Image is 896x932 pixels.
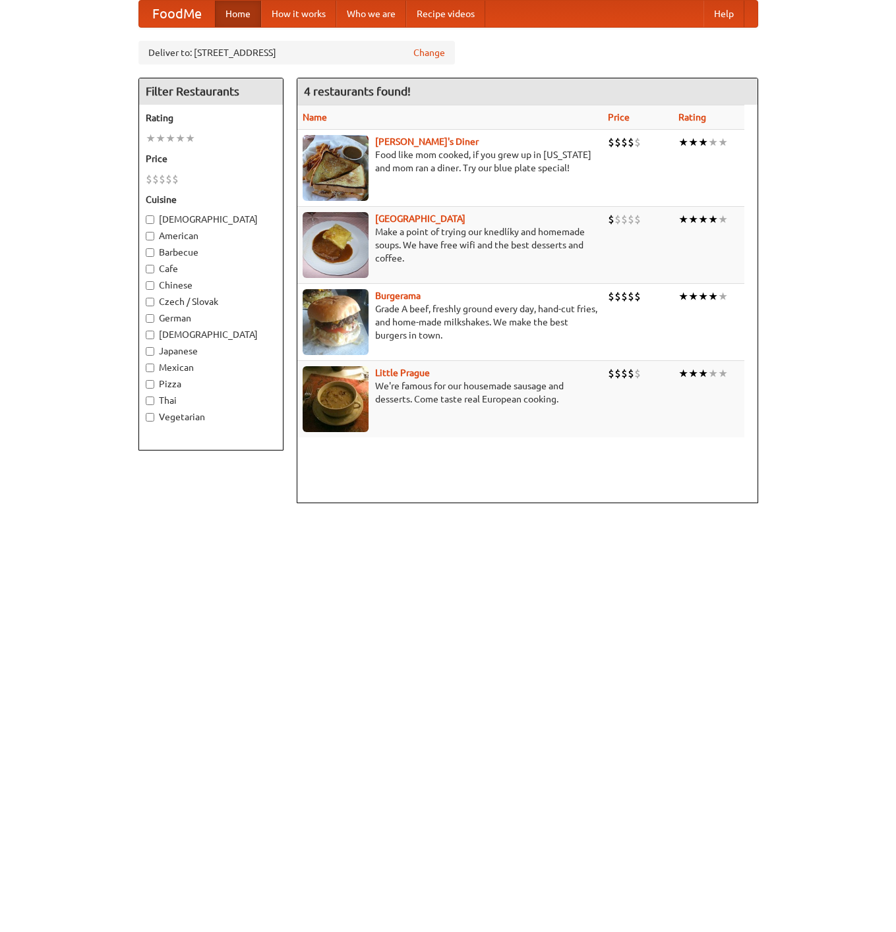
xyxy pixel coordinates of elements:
[146,312,276,325] label: German
[336,1,406,27] a: Who we are
[708,289,718,304] li: ★
[614,135,621,150] li: $
[678,112,706,123] a: Rating
[698,212,708,227] li: ★
[703,1,744,27] a: Help
[146,377,276,391] label: Pizza
[628,135,634,150] li: $
[375,136,479,147] a: [PERSON_NAME]'s Diner
[608,112,630,123] a: Price
[146,413,154,422] input: Vegetarian
[215,1,261,27] a: Home
[303,135,369,201] img: sallys.jpg
[678,135,688,150] li: ★
[146,295,276,308] label: Czech / Slovak
[303,302,598,342] p: Grade A beef, freshly ground every day, hand-cut fries, and home-made milkshakes. We make the bes...
[718,366,728,381] li: ★
[698,135,708,150] li: ★
[688,212,698,227] li: ★
[708,366,718,381] li: ★
[634,135,641,150] li: $
[156,131,165,146] li: ★
[628,366,634,381] li: $
[621,366,628,381] li: $
[608,135,614,150] li: $
[303,379,598,406] p: We're famous for our housemade sausage and desserts. Come taste real European cooking.
[139,1,215,27] a: FoodMe
[614,212,621,227] li: $
[628,289,634,304] li: $
[146,248,154,257] input: Barbecue
[165,172,172,186] li: $
[146,364,154,372] input: Mexican
[621,289,628,304] li: $
[146,246,276,259] label: Barbecue
[146,328,276,341] label: [DEMOGRAPHIC_DATA]
[614,289,621,304] li: $
[146,281,154,290] input: Chinese
[718,135,728,150] li: ★
[688,366,698,381] li: ★
[185,131,195,146] li: ★
[152,172,159,186] li: $
[718,212,728,227] li: ★
[375,213,465,224] a: [GEOGRAPHIC_DATA]
[139,78,283,105] h4: Filter Restaurants
[608,289,614,304] li: $
[146,213,276,226] label: [DEMOGRAPHIC_DATA]
[146,262,276,275] label: Cafe
[375,368,430,378] a: Little Prague
[146,265,154,273] input: Cafe
[146,361,276,374] label: Mexican
[146,380,154,389] input: Pizza
[608,366,614,381] li: $
[146,298,154,306] input: Czech / Slovak
[628,212,634,227] li: $
[304,85,411,97] ng-pluralize: 4 restaurants found!
[146,314,154,323] input: German
[678,289,688,304] li: ★
[708,212,718,227] li: ★
[146,232,154,240] input: American
[146,215,154,224] input: [DEMOGRAPHIC_DATA]
[303,148,598,175] p: Food like mom cooked, if you grew up in [US_STATE] and mom ran a diner. Try our blue plate special!
[146,347,154,356] input: Japanese
[175,131,185,146] li: ★
[146,397,154,405] input: Thai
[303,366,369,432] img: littleprague.jpg
[708,135,718,150] li: ★
[146,111,276,124] h5: Rating
[146,279,276,292] label: Chinese
[634,289,641,304] li: $
[146,331,154,339] input: [DEMOGRAPHIC_DATA]
[621,212,628,227] li: $
[303,225,598,265] p: Make a point of trying our knedlíky and homemade soups. We have free wifi and the best desserts a...
[621,135,628,150] li: $
[303,112,327,123] a: Name
[678,366,688,381] li: ★
[138,41,455,65] div: Deliver to: [STREET_ADDRESS]
[634,212,641,227] li: $
[678,212,688,227] li: ★
[146,152,276,165] h5: Price
[303,289,369,355] img: burgerama.jpg
[165,131,175,146] li: ★
[413,46,445,59] a: Change
[614,366,621,381] li: $
[146,193,276,206] h5: Cuisine
[146,410,276,424] label: Vegetarian
[688,135,698,150] li: ★
[688,289,698,304] li: ★
[146,172,152,186] li: $
[146,229,276,242] label: American
[375,290,421,301] b: Burgerama
[146,344,276,358] label: Japanese
[172,172,179,186] li: $
[303,212,369,278] img: czechpoint.jpg
[146,131,156,146] li: ★
[146,394,276,407] label: Thai
[406,1,485,27] a: Recipe videos
[159,172,165,186] li: $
